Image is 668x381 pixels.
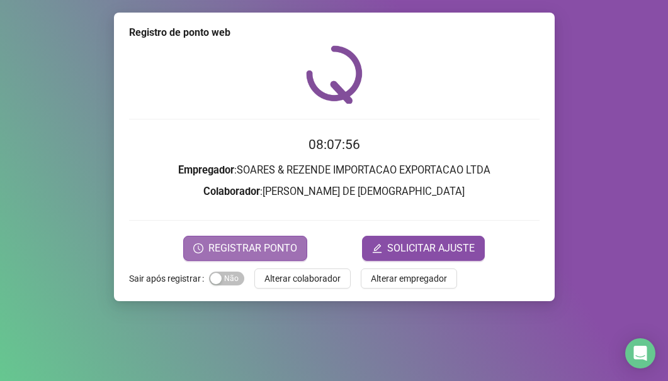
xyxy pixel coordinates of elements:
[129,162,540,179] h3: : SOARES & REZENDE IMPORTACAO EXPORTACAO LTDA
[306,45,363,104] img: QRPoint
[625,338,655,368] div: Open Intercom Messenger
[193,243,203,253] span: clock-circle
[129,184,540,200] h3: : [PERSON_NAME] DE [DEMOGRAPHIC_DATA]
[203,185,260,197] strong: Colaborador
[371,272,447,285] span: Alterar empregador
[129,25,540,40] div: Registro de ponto web
[309,137,360,152] time: 08:07:56
[208,241,297,256] span: REGISTRAR PONTO
[372,243,382,253] span: edit
[387,241,475,256] span: SOLICITAR AJUSTE
[178,164,234,176] strong: Empregador
[361,268,457,289] button: Alterar empregador
[264,272,341,285] span: Alterar colaborador
[183,236,307,261] button: REGISTRAR PONTO
[129,268,209,289] label: Sair após registrar
[254,268,351,289] button: Alterar colaborador
[362,236,485,261] button: editSOLICITAR AJUSTE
